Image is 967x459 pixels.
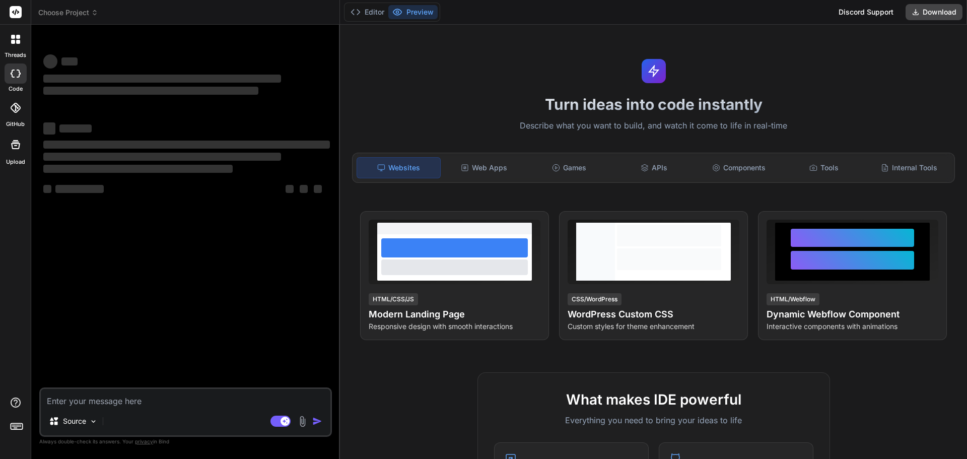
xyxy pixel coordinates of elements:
[43,153,281,161] span: ‌
[5,51,26,59] label: threads
[286,185,294,193] span: ‌
[43,54,57,69] span: ‌
[43,87,258,95] span: ‌
[38,8,98,18] span: Choose Project
[388,5,438,19] button: Preview
[568,321,739,332] p: Custom styles for theme enhancement
[43,75,281,83] span: ‌
[443,157,526,178] div: Web Apps
[612,157,696,178] div: APIs
[63,416,86,426] p: Source
[369,293,418,305] div: HTML/CSS/JS
[297,416,308,427] img: attachment
[494,389,813,410] h2: What makes IDE powerful
[494,414,813,426] p: Everything you need to bring your ideas to life
[906,4,962,20] button: Download
[43,165,233,173] span: ‌
[767,293,819,305] div: HTML/Webflow
[135,438,153,444] span: privacy
[9,85,23,93] label: code
[59,124,92,133] span: ‌
[6,158,25,166] label: Upload
[43,122,55,135] span: ‌
[783,157,866,178] div: Tools
[357,157,441,178] div: Websites
[528,157,611,178] div: Games
[867,157,950,178] div: Internal Tools
[61,57,78,65] span: ‌
[346,119,961,133] p: Describe what you want to build, and watch it come to life in real-time
[43,185,51,193] span: ‌
[568,307,739,321] h4: WordPress Custom CSS
[767,321,938,332] p: Interactive components with animations
[312,416,322,426] img: icon
[369,307,540,321] h4: Modern Landing Page
[346,95,961,113] h1: Turn ideas into code instantly
[767,307,938,321] h4: Dynamic Webflow Component
[568,293,621,305] div: CSS/WordPress
[833,4,900,20] div: Discord Support
[347,5,388,19] button: Editor
[6,120,25,128] label: GitHub
[314,185,322,193] span: ‌
[369,321,540,332] p: Responsive design with smooth interactions
[698,157,781,178] div: Components
[39,437,332,446] p: Always double-check its answers. Your in Bind
[89,417,98,426] img: Pick Models
[43,141,330,149] span: ‌
[55,185,104,193] span: ‌
[300,185,308,193] span: ‌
